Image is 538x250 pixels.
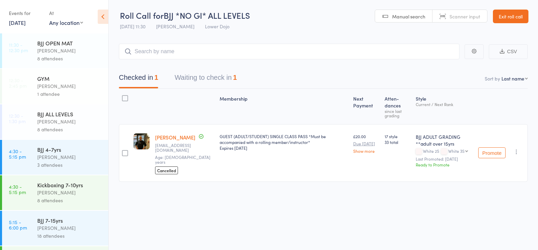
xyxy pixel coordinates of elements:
time: 4:30 - 5:15 pm [9,184,26,195]
div: [PERSON_NAME] [37,47,102,55]
span: Lower Dojo [205,23,230,30]
div: 18 attendees [37,232,102,240]
div: White 3S [448,149,465,153]
label: Sort by [485,75,500,82]
div: [PERSON_NAME] [37,224,102,232]
button: Promote [478,147,506,158]
div: Expires [DATE] [220,145,347,151]
div: 8 attendees [37,196,102,204]
a: Show more [353,149,380,153]
div: [PERSON_NAME] [37,82,102,90]
a: [PERSON_NAME] [155,134,195,141]
div: Next Payment [350,92,382,121]
a: 11:30 -12:30 pmBJJ OPEN MAT[PERSON_NAME]8 attendees [2,33,108,68]
button: Waiting to check in1 [175,70,237,88]
span: [PERSON_NAME] [156,23,194,30]
button: Checked in1 [119,70,158,88]
img: image1663928398.png [134,133,150,149]
div: 1 attendee [37,90,102,98]
a: 4:30 -5:15 pmBJJ 4-7yrs[PERSON_NAME]3 attendees [2,140,108,175]
div: Events for [9,8,42,19]
div: White 2S [416,149,473,155]
div: BJJ ALL LEVELS [37,110,102,118]
time: 5:15 - 6:00 pm [9,219,27,230]
div: Kickboxing 7-10yrs [37,181,102,189]
div: [PERSON_NAME] [37,189,102,196]
div: Last name [501,75,524,82]
span: BJJ *NO GI* ALL LEVELS [164,10,250,21]
a: 12:30 -2:45 pmGYM[PERSON_NAME]1 attendee [2,69,108,104]
span: Manual search [392,13,425,20]
small: Last Promoted: [DATE] [416,157,473,161]
div: [PERSON_NAME] [37,153,102,161]
div: BJJ OPEN MAT [37,39,102,47]
div: 8 attendees [37,55,102,62]
div: 8 attendees [37,126,102,133]
a: Exit roll call [493,10,528,23]
span: 33 total [385,139,410,145]
span: Age: [DEMOGRAPHIC_DATA] years [155,154,210,165]
span: Roll Call for [120,10,164,21]
div: Style [413,92,475,121]
time: 12:30 - 2:45 pm [9,77,27,88]
input: Search by name [119,44,459,59]
div: [PERSON_NAME] [37,118,102,126]
div: 1 [233,74,237,81]
a: 5:15 -6:00 pmBJJ 7-15yrs[PERSON_NAME]18 attendees [2,211,108,246]
div: 3 attendees [37,161,102,169]
div: Ready to Promote [416,162,473,167]
span: [DATE] 11:30 [120,23,146,30]
span: 17 style [385,133,410,139]
div: Membership [217,92,350,121]
time: 11:30 - 12:30 pm [9,42,28,53]
small: Due [DATE] [353,141,380,146]
div: GUEST (ADULT/STUDENT) SINGLE CLASS PASS *Must be accompanied with a rolling member/instructor* [220,133,347,151]
div: 1 [154,74,158,81]
a: [DATE] [9,19,26,26]
div: since last grading [385,109,410,118]
div: GYM [37,75,102,82]
span: Scanner input [450,13,480,20]
div: BJJ 7-15yrs [37,217,102,224]
div: BJJ 4-7yrs [37,146,102,153]
div: £20.00 [353,133,380,153]
time: 4:30 - 5:15 pm [9,148,26,159]
a: 12:30 -1:30 pmBJJ ALL LEVELS[PERSON_NAME]8 attendees [2,104,108,139]
div: BJJ ADULT GRADING **adult over 15yrs [416,133,473,147]
span: Cancelled [155,166,178,174]
div: Any location [49,19,83,26]
a: 4:30 -5:15 pmKickboxing 7-10yrs[PERSON_NAME]8 attendees [2,175,108,210]
time: 12:30 - 1:30 pm [9,113,26,124]
button: CSV [489,44,528,59]
div: At [49,8,83,19]
div: Current / Next Rank [416,102,473,106]
div: Atten­dances [382,92,413,121]
small: kurtisshields@outlook.com [155,143,214,153]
